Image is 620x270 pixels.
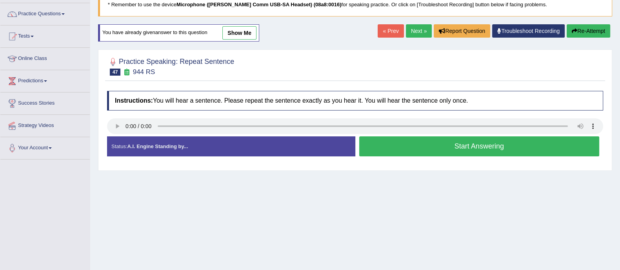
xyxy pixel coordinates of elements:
button: Report Question [434,24,490,38]
a: Your Account [0,137,90,157]
a: Predictions [0,70,90,90]
a: Online Class [0,48,90,67]
strong: A.I. Engine Standing by... [127,143,188,149]
a: Success Stories [0,92,90,112]
div: Status: [107,136,355,156]
a: show me [222,26,256,40]
a: Practice Questions [0,3,90,23]
h4: You will hear a sentence. Please repeat the sentence exactly as you hear it. You will hear the se... [107,91,603,111]
span: 47 [110,69,120,76]
small: 944 RS [133,68,155,76]
a: « Prev [378,24,404,38]
button: Start Answering [359,136,600,156]
a: Strategy Videos [0,115,90,134]
a: Tests [0,25,90,45]
b: Instructions: [115,97,153,104]
b: Microphone ([PERSON_NAME] Comm USB-SA Headset) (08a8:0016) [176,2,342,7]
a: Troubleshoot Recording [492,24,565,38]
h2: Practice Speaking: Repeat Sentence [107,56,234,76]
div: You have already given answer to this question [98,24,259,42]
a: Next » [406,24,432,38]
button: Re-Attempt [567,24,610,38]
small: Exam occurring question [122,69,131,76]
